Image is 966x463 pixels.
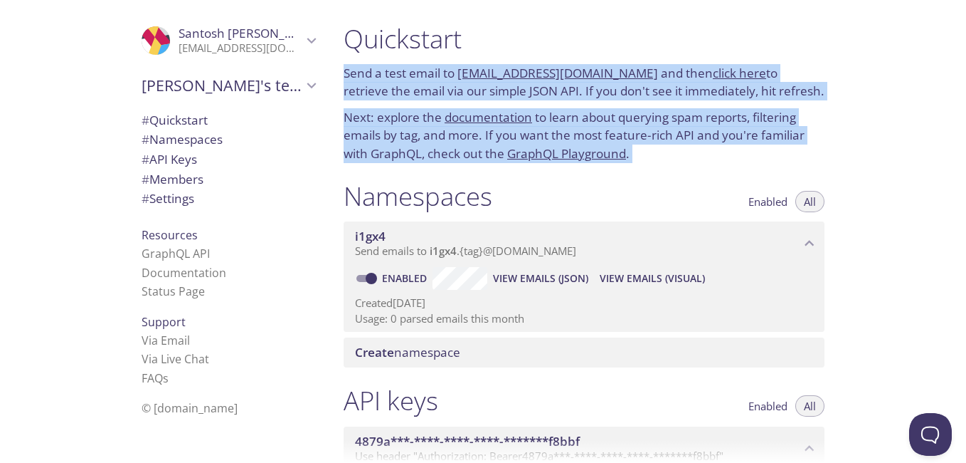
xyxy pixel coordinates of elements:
span: # [142,151,149,167]
div: Members [130,170,327,189]
button: View Emails (JSON) [487,267,594,290]
span: # [142,131,149,147]
a: click here [713,65,766,81]
div: Create namespace [344,338,824,368]
div: Santosh Dhakal [130,17,327,64]
a: [EMAIL_ADDRESS][DOMAIN_NAME] [457,65,658,81]
div: i1gx4 namespace [344,222,824,266]
span: View Emails (Visual) [600,270,705,287]
button: Enabled [740,395,796,417]
span: Namespaces [142,131,223,147]
a: Documentation [142,265,226,281]
span: Resources [142,227,198,243]
div: Quickstart [130,110,327,130]
h1: Namespaces [344,180,492,212]
span: [PERSON_NAME]'s team [142,76,302,95]
h1: API keys [344,385,438,417]
p: Usage: 0 parsed emails this month [355,311,813,326]
span: View Emails (JSON) [493,270,588,287]
p: Send a test email to and then to retrieve the email via our simple JSON API. If you don't see it ... [344,64,824,100]
a: Enabled [380,271,432,285]
span: # [142,171,149,187]
span: Santosh [PERSON_NAME] [179,25,324,41]
span: i1gx4 [355,228,386,244]
span: Quickstart [142,112,208,128]
button: Enabled [740,191,796,212]
iframe: Help Scout Beacon - Open [909,413,952,456]
div: Santosh's team [130,67,327,104]
span: namespace [355,344,460,360]
button: All [795,395,824,417]
a: documentation [445,109,532,125]
button: All [795,191,824,212]
a: FAQ [142,370,169,386]
span: API Keys [142,151,197,167]
a: Via Live Chat [142,351,209,367]
div: Namespaces [130,130,327,150]
span: Settings [142,190,194,207]
span: © [DOMAIN_NAME] [142,400,238,416]
h1: Quickstart [344,23,824,55]
span: Support [142,314,186,330]
p: Next: explore the to learn about querying spam reports, filtering emails by tag, and more. If you... [344,108,824,163]
p: Created [DATE] [355,296,813,311]
a: Status Page [142,283,205,299]
p: [EMAIL_ADDRESS][DOMAIN_NAME] [179,41,302,56]
span: Create [355,344,394,360]
div: API Keys [130,150,327,170]
span: s [163,370,169,386]
a: GraphQL API [142,246,210,261]
span: # [142,112,149,128]
a: Via Email [142,333,190,348]
div: Team Settings [130,189,327,209]
a: GraphQL Playground [507,145,626,162]
span: Members [142,171,203,187]
button: View Emails (Visual) [594,267,711,290]
span: Send emails to . {tag} @[DOMAIN_NAME] [355,244,576,258]
span: # [142,190,149,207]
span: i1gx4 [430,244,457,258]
